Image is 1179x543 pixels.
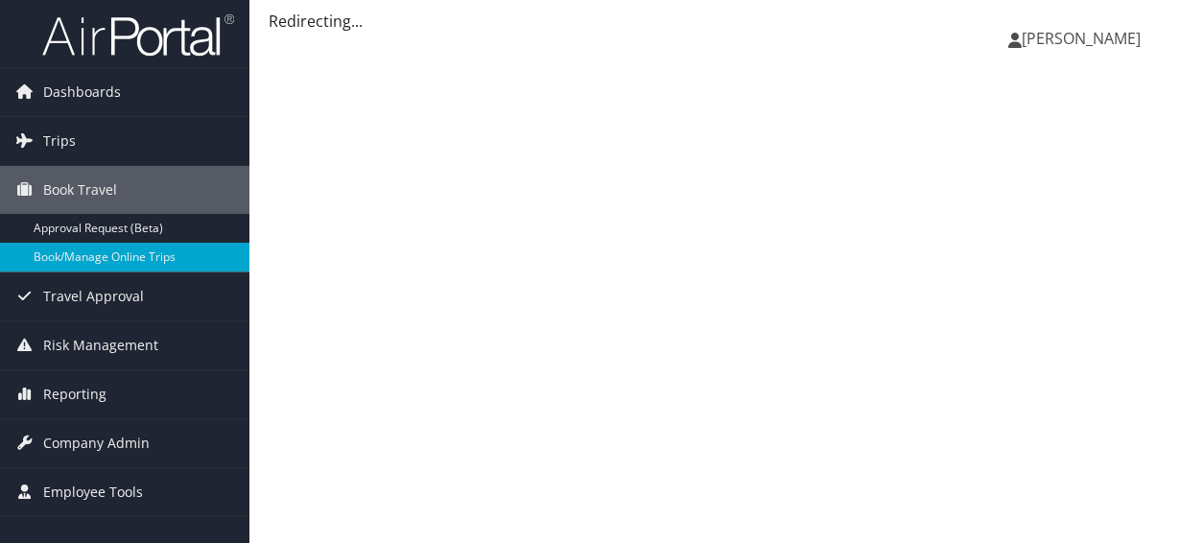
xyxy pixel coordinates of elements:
[43,166,117,214] span: Book Travel
[43,468,143,516] span: Employee Tools
[43,68,121,116] span: Dashboards
[269,10,1160,33] div: Redirecting...
[1022,28,1141,49] span: [PERSON_NAME]
[43,321,158,369] span: Risk Management
[43,419,150,467] span: Company Admin
[43,117,76,165] span: Trips
[1008,10,1160,67] a: [PERSON_NAME]
[42,12,234,58] img: airportal-logo.png
[43,272,144,320] span: Travel Approval
[43,370,106,418] span: Reporting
